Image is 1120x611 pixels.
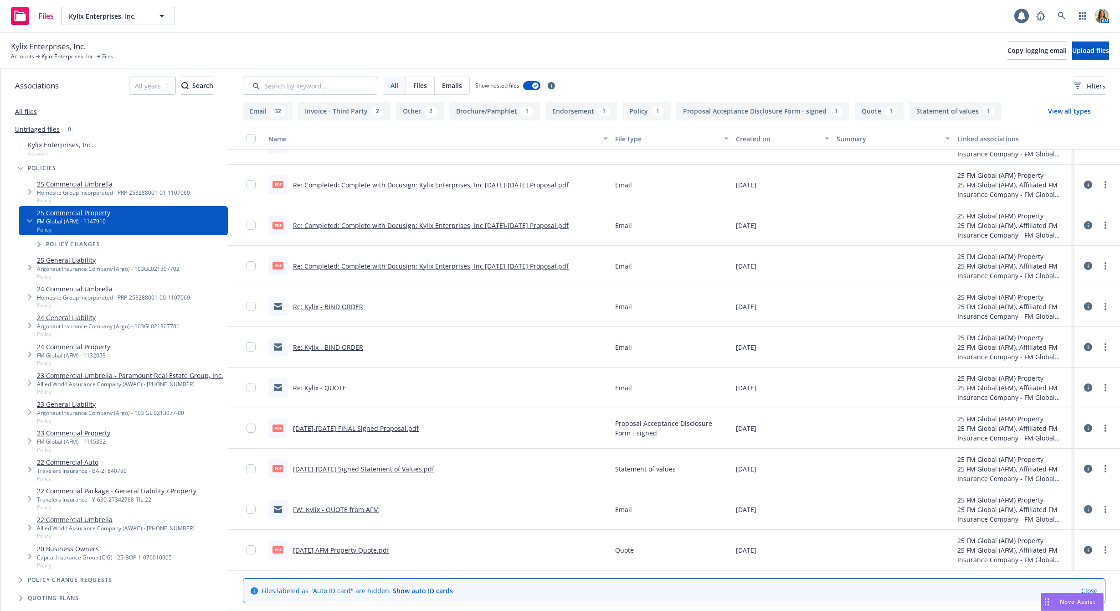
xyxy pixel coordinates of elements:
[293,465,434,473] a: [DATE]-[DATE] Signed Statement of Values.pdf
[15,80,59,92] span: Associations
[1060,598,1096,606] span: Nova Assist
[837,134,940,144] div: Summary
[247,134,256,143] input: Select all
[272,465,283,472] span: pdf
[957,455,1071,464] div: 25 FM Global (AFM) Property
[954,128,1074,150] button: Linked associations
[37,554,172,561] div: Capital Insurance Group (CIG) - 25-BOP-1-070010905
[615,464,676,474] span: Statement of values
[393,586,453,595] a: Show auto ID cards
[37,446,110,454] span: Policy
[37,544,172,554] a: 20 Business Owners
[37,467,127,475] div: Travelers Insurance - BA-2T840790
[1074,81,1105,91] span: Filters
[293,505,379,514] a: FW: Kylix - QUOTE from AFM
[69,11,148,21] span: Kylix Enterprises, Inc.
[37,428,110,438] a: 23 Commercial Property
[736,505,756,514] span: [DATE]
[247,302,256,311] input: Toggle Row Selected
[38,12,54,20] span: Files
[37,359,110,367] span: Policy
[1100,423,1111,434] a: more
[37,399,184,409] a: 23 General Liability
[37,515,195,524] a: 22 Commercial Umbrella
[598,106,610,116] div: 1
[957,261,1071,280] div: 25 FM Global (AFM), Affiliated FM Insurance Company - FM Global (AFM) Property
[371,106,384,116] div: 2
[615,302,632,311] span: Email
[1081,586,1098,595] a: Close
[957,252,1071,261] div: 25 FM Global (AFM) Property
[957,171,1071,180] div: 25 FM Global (AFM) Property
[909,102,1002,120] button: Statement of values
[272,181,283,188] span: pdf
[736,342,756,352] span: [DATE]
[732,128,833,150] button: Created on
[61,7,175,25] button: Kylix Enterprises, Inc.
[37,352,110,359] div: FM Global (AFM) - 1132053
[41,52,95,61] a: Kylix Enterprises, Inc.
[37,189,190,197] div: Homesite Group Incorporated - PRP-253288001-01-1107069
[736,261,756,271] span: [DATE]
[615,545,634,555] span: Quote
[181,82,189,89] svg: Search
[37,330,180,338] span: Policy
[37,217,110,225] div: FM Global (AFM) - 1147910
[37,438,110,445] div: FM Global (AFM) - 1115352
[102,52,113,61] span: Files
[982,106,995,116] div: 1
[181,77,213,94] div: Search
[247,424,256,433] input: Toggle Row Selected
[15,124,60,134] a: Untriaged files
[11,41,86,52] span: Kylix Enterprises, Inc.
[63,124,76,135] div: 0
[1032,7,1050,25] a: Report a Bug
[243,77,377,95] input: Search by keyword...
[957,134,1071,144] div: Linked associations
[37,255,180,265] a: 25 General Liability
[855,102,904,120] button: Quote
[1100,544,1111,555] a: more
[37,388,223,396] span: Policy
[1100,179,1111,190] a: more
[1074,77,1105,95] button: Filters
[247,505,256,514] input: Toggle Row Selected
[736,134,819,144] div: Created on
[37,496,196,503] div: Travelers Insurance - Y-630-2T342788-TIL-22
[652,106,664,116] div: 1
[37,179,190,189] a: 25 Commercial Umbrella
[15,107,37,116] a: All files
[37,197,190,204] span: Policy
[181,77,213,95] button: SearchSearch
[957,221,1071,240] div: 25 FM Global (AFM), Affiliated FM Insurance Company - FM Global (AFM) Property
[37,342,110,352] a: 24 Commercial Property
[1007,41,1067,60] button: Copy logging email
[736,424,756,433] span: [DATE]
[293,343,363,352] a: Re: Kylix - BIND ORDER
[1041,593,1104,611] button: Nova Assist
[615,505,632,514] span: Email
[622,102,671,120] button: Policy
[28,595,79,601] span: Quoting plans
[37,524,195,532] div: Allied World Assurance Company (AWAC) - [PHONE_NUMBER]
[28,140,93,150] span: Kylix Enterprises, Inc.
[247,545,256,554] input: Toggle Row Selected
[885,106,897,116] div: 1
[736,302,756,311] span: [DATE]
[1100,260,1111,271] a: more
[957,505,1071,524] div: 25 FM Global (AFM), Affiliated FM Insurance Company - FM Global (AFM) Property
[243,102,293,120] button: Email
[1100,382,1111,393] a: more
[272,425,283,431] span: pdf
[413,81,427,90] span: Files
[1072,41,1109,60] button: Upload files
[736,464,756,474] span: [DATE]
[957,464,1071,483] div: 25 FM Global (AFM), Affiliated FM Insurance Company - FM Global (AFM) Property
[521,106,533,116] div: 1
[272,546,283,553] span: pdf
[957,536,1071,545] div: 25 FM Global (AFM) Property
[1033,102,1105,120] button: View all types
[1087,81,1105,91] span: Filters
[293,181,569,189] a: Re: Completed: Complete with Docusign: Kylix Enterprises, Inc [DATE]-[DATE] Proposal.pdf
[957,424,1071,443] div: 25 FM Global (AFM), Affiliated FM Insurance Company - FM Global (AFM) Property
